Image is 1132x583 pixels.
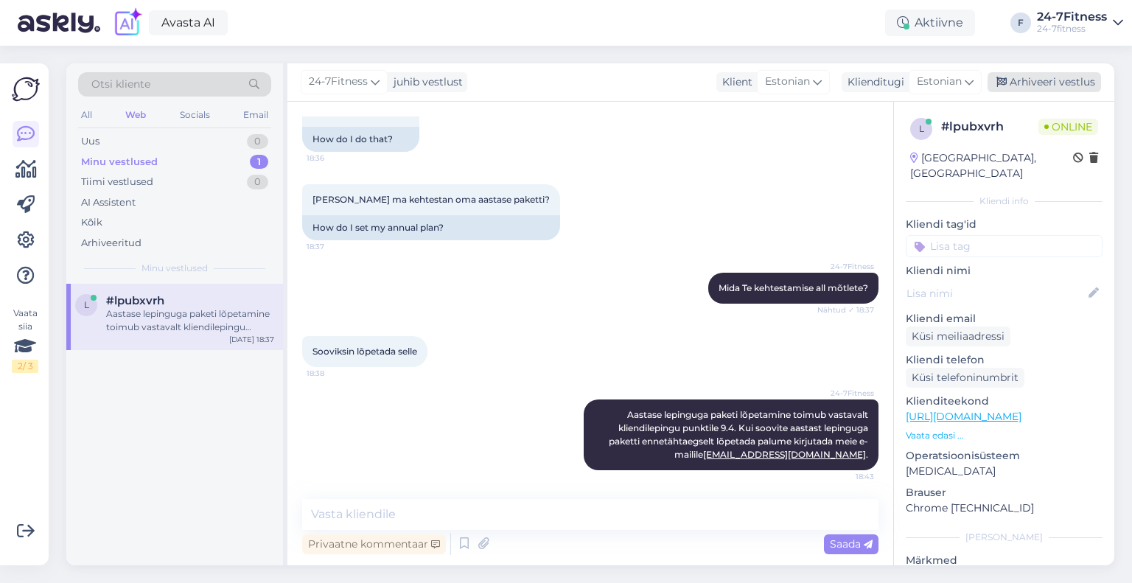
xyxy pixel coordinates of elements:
div: [DATE] 18:37 [229,334,274,345]
div: 24-7fitness [1037,23,1107,35]
span: Mida Te kehtestamise all mõtlete? [719,282,868,293]
p: Operatsioonisüsteem [906,448,1103,464]
p: Klienditeekond [906,394,1103,409]
a: [URL][DOMAIN_NAME] [906,410,1021,423]
div: Aktiivne [885,10,975,36]
img: explore-ai [112,7,143,38]
div: # lpubxvrh [941,118,1038,136]
p: Kliendi tag'id [906,217,1103,232]
div: [GEOGRAPHIC_DATA], [GEOGRAPHIC_DATA] [910,150,1073,181]
div: AI Assistent [81,195,136,210]
div: Uus [81,134,99,149]
div: Arhiveeritud [81,236,141,251]
div: Privaatne kommentaar [302,534,446,554]
span: Estonian [917,74,962,90]
p: Märkmed [906,553,1103,568]
a: 24-7Fitness24-7fitness [1037,11,1123,35]
div: How do I do that? [302,127,419,152]
span: Online [1038,119,1098,135]
span: Otsi kliente [91,77,150,92]
div: Küsi telefoninumbrit [906,368,1024,388]
a: Avasta AI [149,10,228,35]
div: Klient [716,74,752,90]
div: Aastase lepinguga paketi lõpetamine toimub vastavalt kliendilepingu punktile 9.4. Kui soovite aas... [106,307,274,334]
span: Sooviksin lõpetada selle [312,346,417,357]
div: 24-7Fitness [1037,11,1107,23]
div: Klienditugi [842,74,904,90]
img: Askly Logo [12,75,40,103]
div: Email [240,105,271,125]
p: Brauser [906,485,1103,500]
div: Vaata siia [12,307,38,373]
span: Saada [830,537,873,551]
div: juhib vestlust [388,74,463,90]
span: 18:43 [819,471,874,482]
span: [PERSON_NAME] ma kehtestan oma aastase paketti? [312,194,550,205]
span: #lpubxvrh [106,294,164,307]
p: Chrome [TECHNICAL_ID] [906,500,1103,516]
div: All [78,105,95,125]
span: l [84,299,89,310]
p: Kliendi email [906,311,1103,327]
div: 1 [250,155,268,170]
p: [MEDICAL_DATA] [906,464,1103,479]
input: Lisa nimi [906,285,1086,301]
div: Arhiveeri vestlus [988,72,1101,92]
span: l [919,123,924,134]
div: Tiimi vestlused [81,175,153,189]
div: How do I set my annual plan? [302,215,560,240]
span: 24-7Fitness [819,388,874,399]
span: 24-7Fitness [309,74,368,90]
div: 0 [247,134,268,149]
div: 2 / 3 [12,360,38,373]
div: F [1010,13,1031,33]
input: Lisa tag [906,235,1103,257]
span: 24-7Fitness [819,261,874,272]
span: Nähtud ✓ 18:37 [817,304,874,315]
p: Vaata edasi ... [906,429,1103,442]
span: Minu vestlused [141,262,208,275]
div: Kliendi info [906,195,1103,208]
span: 18:36 [307,153,362,164]
div: [PERSON_NAME] [906,531,1103,544]
span: Aastase lepinguga paketi lõpetamine toimub vastavalt kliendilepingu punktile 9.4. Kui soovite aas... [609,409,870,460]
div: Kõik [81,215,102,230]
div: Küsi meiliaadressi [906,327,1010,346]
div: Web [122,105,149,125]
p: Kliendi nimi [906,263,1103,279]
span: 18:38 [307,368,362,379]
div: Socials [177,105,213,125]
div: Minu vestlused [81,155,158,170]
span: Estonian [765,74,810,90]
p: Kliendi telefon [906,352,1103,368]
div: 0 [247,175,268,189]
a: [EMAIL_ADDRESS][DOMAIN_NAME] [703,449,866,460]
span: 18:37 [307,241,362,252]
